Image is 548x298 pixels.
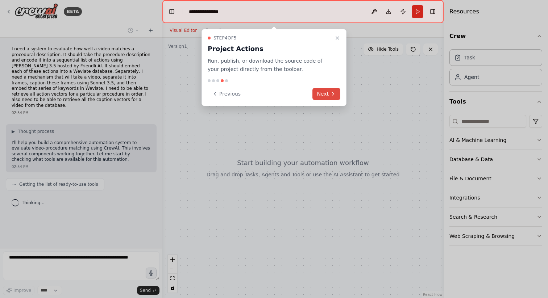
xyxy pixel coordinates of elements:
button: Hide left sidebar [167,7,177,17]
p: Run, publish, or download the source code of your project directly from the toolbar. [208,57,332,74]
span: Step 4 of 5 [213,35,237,41]
button: Next [312,88,340,100]
button: Previous [208,88,245,100]
button: Close walkthrough [333,34,342,42]
h3: Project Actions [208,44,332,54]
